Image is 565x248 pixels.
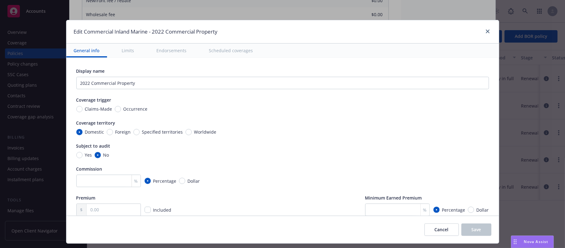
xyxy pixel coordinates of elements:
div: Drag to move [511,236,519,248]
input: Specified territories [133,129,140,135]
input: Foreign [107,129,113,135]
input: Occurrence [115,106,121,112]
input: Domestic [76,129,83,135]
input: Worldwide [186,129,192,135]
span: Minimum Earned Premium [365,195,422,201]
span: Commission [76,166,102,172]
span: Yes [85,152,92,158]
input: 0.00 [87,204,140,216]
span: Included [153,207,172,213]
span: Coverage territory [76,120,115,126]
span: % [134,178,138,184]
span: Subject to audit [76,143,110,149]
input: Claims-Made [76,106,83,112]
span: No [103,152,109,158]
button: Nova Assist [511,236,554,248]
input: No [95,152,101,158]
span: Coverage trigger [76,97,111,103]
button: Limits [114,44,142,57]
span: Nova Assist [524,239,549,244]
input: Yes [76,152,83,158]
span: Claims-Made [85,106,112,112]
button: General info [66,44,107,57]
input: Percentage [145,178,151,184]
span: Worldwide [194,129,217,135]
span: Specified territories [142,129,183,135]
span: Percentage [153,178,177,184]
span: Foreign [115,129,131,135]
span: Domestic [85,129,104,135]
span: Occurrence [123,106,148,112]
span: Dollar [188,178,200,184]
span: Display name [76,68,105,74]
span: Premium [76,195,96,201]
h1: Edit Commercial Inland Marine - 2022 Commercial Property [74,28,218,36]
input: Dollar [179,178,185,184]
button: Scheduled coverages [202,44,261,57]
button: Endorsements [149,44,194,57]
